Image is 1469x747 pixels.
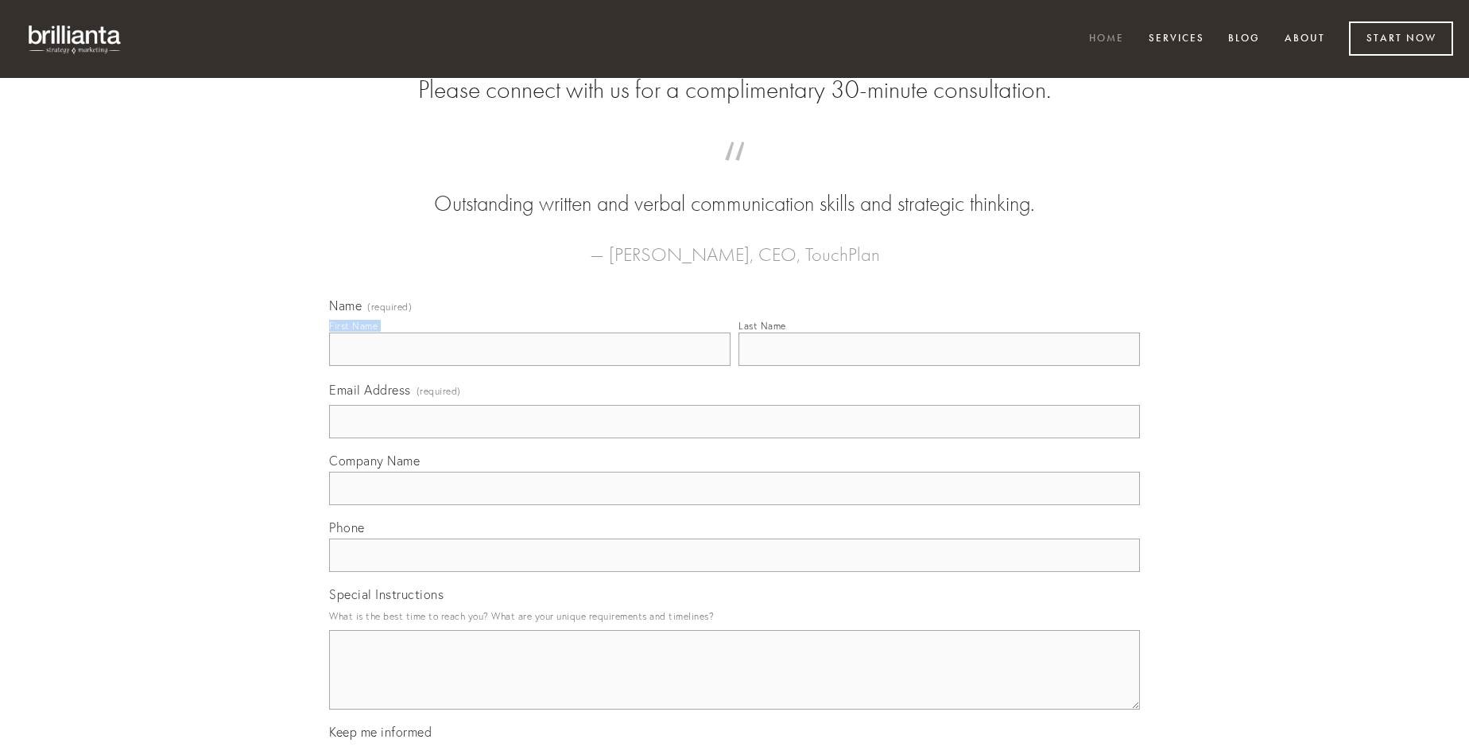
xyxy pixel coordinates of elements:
[355,158,1114,220] blockquote: Outstanding written and verbal communication skills and strategic thinking.
[329,320,378,332] div: First Name
[355,220,1114,270] figcaption: — [PERSON_NAME], CEO, TouchPlan
[16,16,135,62] img: brillianta - research, strategy, marketing
[329,298,362,313] span: Name
[1218,26,1270,53] a: Blog
[329,75,1140,105] h2: Please connect with us for a complimentary 30-minute consultation.
[355,158,1114,189] span: “
[329,382,411,398] span: Email Address
[329,605,1140,627] p: What is the best time to reach you? What are your unique requirements and timelines?
[1079,26,1134,53] a: Home
[329,453,420,469] span: Company Name
[329,586,444,602] span: Special Instructions
[738,320,786,332] div: Last Name
[417,380,461,402] span: (required)
[1274,26,1335,53] a: About
[367,302,412,312] span: (required)
[329,724,432,740] span: Keep me informed
[1138,26,1215,53] a: Services
[329,519,365,535] span: Phone
[1349,21,1453,56] a: Start Now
